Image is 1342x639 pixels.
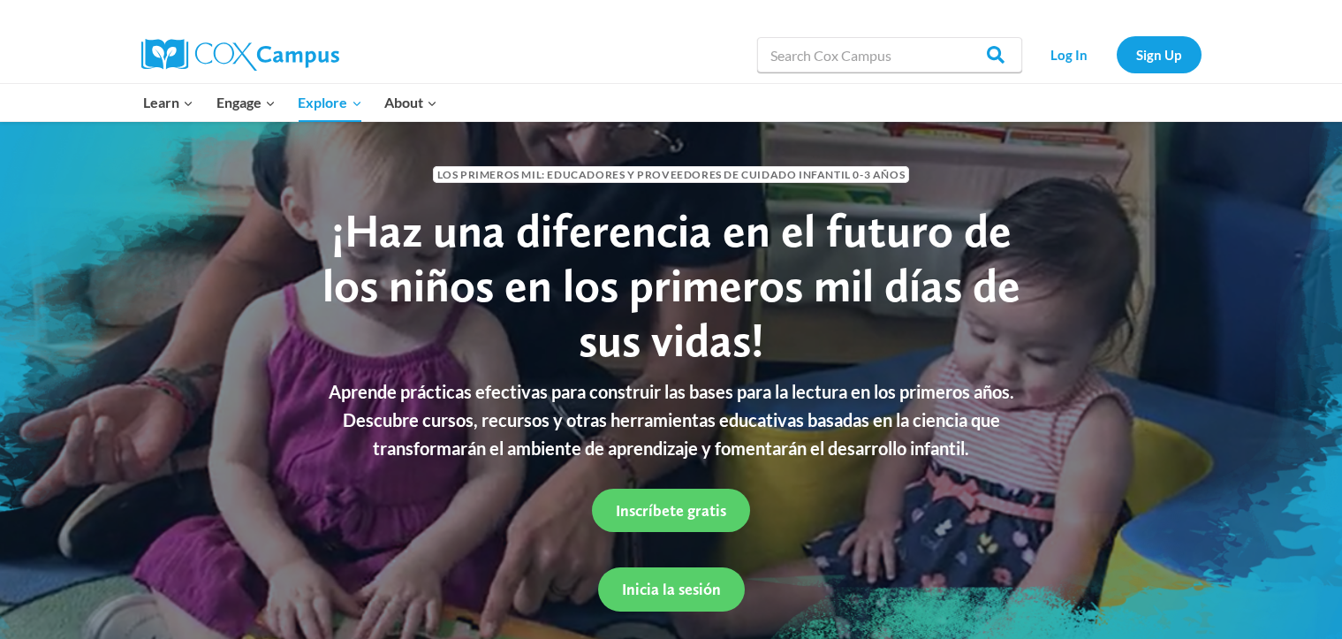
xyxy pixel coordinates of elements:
a: Inscríbete gratis [592,489,750,532]
span: Engage [216,91,276,114]
a: Log In [1031,36,1108,72]
span: Inicia la sesión [622,580,721,598]
nav: Primary Navigation [133,84,449,121]
img: Cox Campus [141,39,339,71]
a: Inicia la sesión [598,567,745,611]
span: Inscríbete gratis [616,501,726,520]
span: Learn [143,91,193,114]
p: Aprende prácticas efectivas para construir las bases para la lectura en los primeros años. Descub... [314,377,1029,462]
input: Search Cox Campus [757,37,1022,72]
nav: Secondary Navigation [1031,36,1202,72]
span: LOS PRIMEROS MIL: Educadores y proveedores de cuidado infantil 0-3 años [433,166,909,183]
span: ¡Haz una diferencia en el futuro de los niños en los primeros mil días de sus vidas! [322,202,1020,369]
a: Sign Up [1117,36,1202,72]
span: About [384,91,437,114]
span: Explore [298,91,361,114]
